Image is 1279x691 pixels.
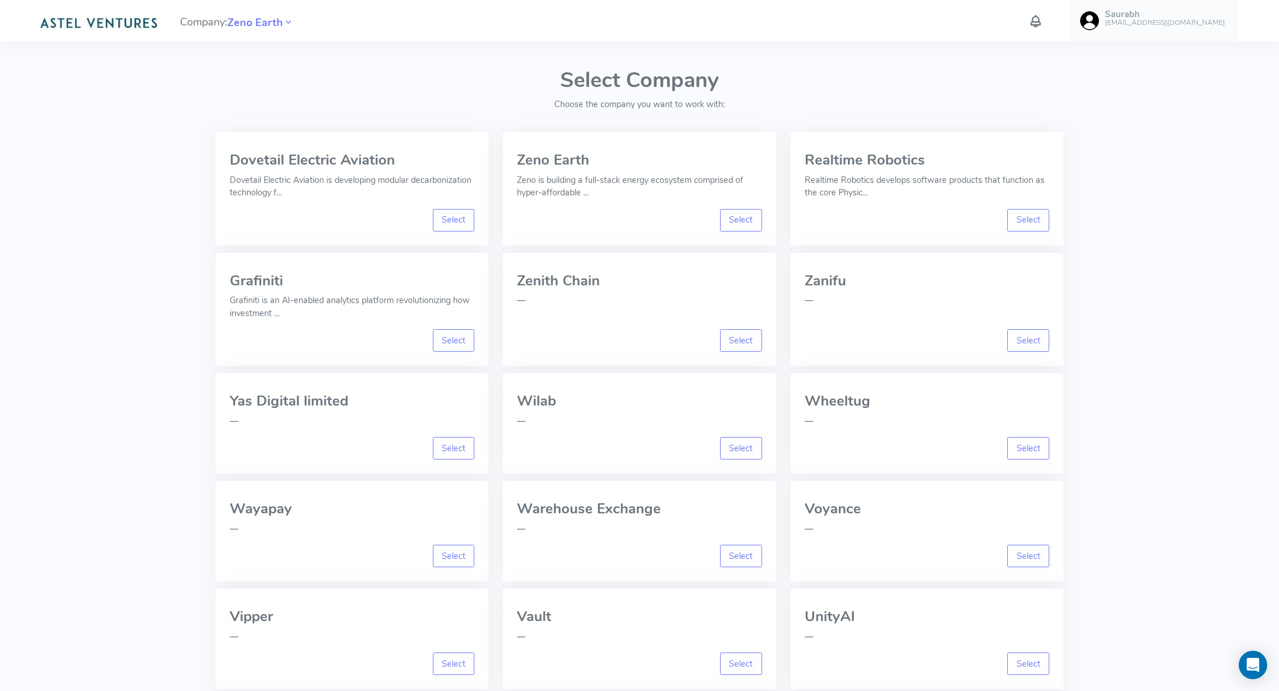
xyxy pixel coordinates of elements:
h3: Vault [517,609,761,624]
p: Grafiniti is an AI-enabled analytics platform revolutionizing how investment ... [230,294,474,320]
a: Select [1007,437,1049,459]
p: — [805,523,1049,536]
p: — [230,415,474,428]
a: Select [1007,329,1049,352]
p: — [805,294,1049,307]
a: Zeno Earth [227,15,283,29]
h3: Zenith Chain [517,273,761,288]
h3: Zanifu [805,273,1049,288]
a: Select [720,653,762,675]
p: — [517,415,761,428]
h3: UnityAI [805,609,1049,624]
p: Zeno is building a full-stack energy ecosystem comprised of hyper-affordable ... [517,174,761,200]
a: Select [720,209,762,232]
a: Select [720,329,762,352]
h3: Voyance [805,501,1049,516]
h3: Grafiniti [230,273,474,288]
p: Choose the company you want to work with: [216,98,1063,111]
p: — [805,415,1049,428]
div: Open Intercom Messenger [1239,651,1267,679]
a: Select [433,545,475,567]
p: — [805,631,1049,644]
a: Select [433,653,475,675]
a: Select [720,545,762,567]
p: — [517,523,761,536]
h3: Wayapay [230,501,474,516]
span: Zeno Earth [227,15,283,31]
h3: Vipper [230,609,474,624]
a: Select [1007,545,1049,567]
a: Select [1007,653,1049,675]
a: Select [720,437,762,459]
p: Realtime Robotics develops software products that function as the core Physic... [805,174,1049,200]
h1: Select Company [216,69,1063,92]
p: — [230,631,474,644]
a: Select [433,437,475,459]
img: user-image [1080,11,1099,30]
a: Select [1007,209,1049,232]
a: Select [433,209,475,232]
span: Company: [180,11,294,31]
h3: Zeno Earth [517,152,761,168]
h6: [EMAIL_ADDRESS][DOMAIN_NAME] [1105,19,1225,27]
p: Dovetail Electric Aviation is developing modular decarbonization technology f... [230,174,474,200]
p: — [230,523,474,536]
h3: Wheeltug [805,393,1049,409]
a: Select [433,329,475,352]
h5: Saurabh [1105,9,1225,20]
p: — [517,294,761,307]
h3: Wilab [517,393,761,409]
h3: Yas Digital limited [230,393,474,409]
h3: Realtime Robotics [805,152,1049,168]
h3: Warehouse Exchange [517,501,761,516]
p: — [517,631,761,644]
h3: Dovetail Electric Aviation [230,152,474,168]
